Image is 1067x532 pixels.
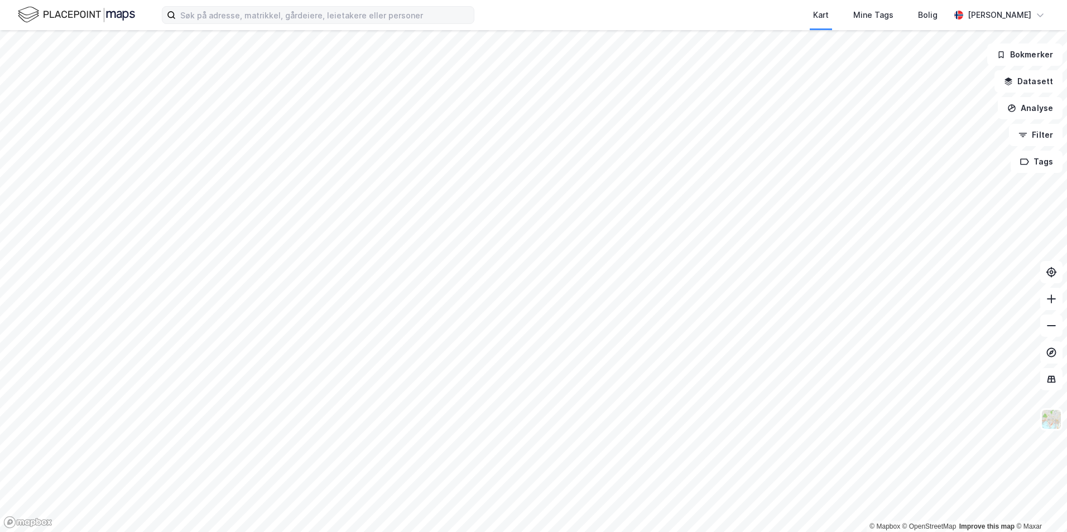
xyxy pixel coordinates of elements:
[998,97,1063,119] button: Analyse
[3,516,52,529] a: Mapbox homepage
[176,7,474,23] input: Søk på adresse, matrikkel, gårdeiere, leietakere eller personer
[869,523,900,530] a: Mapbox
[968,8,1031,22] div: [PERSON_NAME]
[1041,409,1062,430] img: Z
[1009,124,1063,146] button: Filter
[18,5,135,25] img: logo.f888ab2527a4732fd821a326f86c7f29.svg
[1011,478,1067,532] iframe: Chat Widget
[1011,151,1063,173] button: Tags
[987,43,1063,66] button: Bokmerker
[1011,478,1067,532] div: Kontrollprogram for chat
[994,70,1063,93] button: Datasett
[918,8,938,22] div: Bolig
[813,8,829,22] div: Kart
[959,523,1015,530] a: Improve this map
[902,523,957,530] a: OpenStreetMap
[853,8,893,22] div: Mine Tags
